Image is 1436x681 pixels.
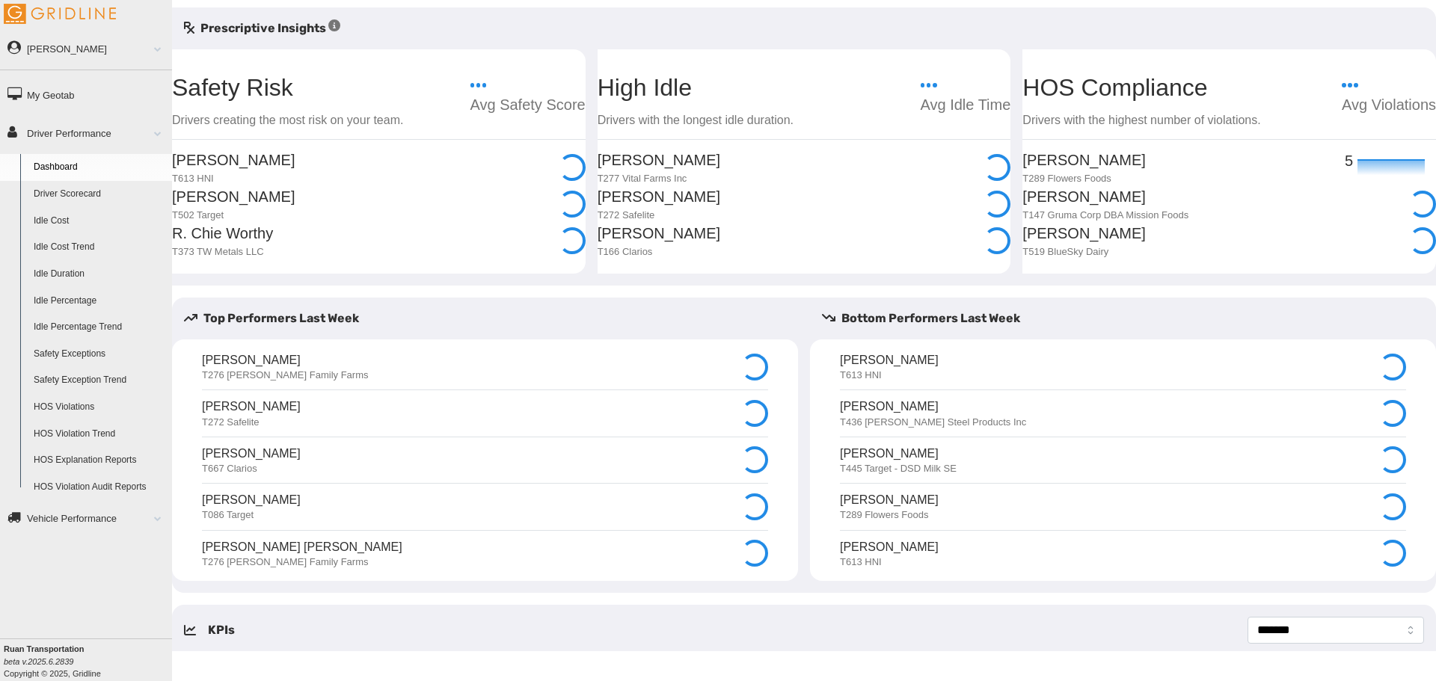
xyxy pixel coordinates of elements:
[470,93,586,117] p: Avg Safety Score
[840,416,1026,429] p: T436 [PERSON_NAME] Steel Products Inc
[598,76,794,99] p: High Idle
[27,314,172,341] a: Idle Percentage Trend
[598,111,794,130] p: Drivers with the longest idle duration.
[840,555,939,569] p: T613 HNI
[1022,76,1260,99] p: HOS Compliance
[598,149,720,172] p: [PERSON_NAME]
[184,19,340,37] h5: Prescriptive Insights
[202,538,402,555] p: [PERSON_NAME] [PERSON_NAME]
[202,462,301,475] p: T667 Clarios
[27,474,172,501] a: HOS Violation Audit Reports
[27,261,172,288] a: Idle Duration
[1345,150,1354,173] p: 5
[202,398,301,415] p: [PERSON_NAME]
[172,185,295,209] p: [PERSON_NAME]
[27,181,172,208] a: Driver Scorecard
[27,288,172,315] a: Idle Percentage
[598,172,720,185] p: T277 Vital Farms Inc
[840,491,939,508] p: [PERSON_NAME]
[1022,111,1260,130] p: Drivers with the highest number of violations.
[840,538,939,555] p: [PERSON_NAME]
[1022,149,1145,172] p: [PERSON_NAME]
[27,367,172,394] a: Safety Exception Trend
[172,209,295,222] p: T502 Target
[208,621,235,639] h5: KPIs
[598,245,720,259] p: T166 Clarios
[202,508,301,522] p: T086 Target
[598,209,720,222] p: T272 Safelite
[184,309,798,327] h5: Top Performers Last Week
[1022,185,1188,209] p: [PERSON_NAME]
[27,208,172,235] a: Idle Cost
[4,4,116,24] img: Gridline
[4,644,85,653] b: Ruan Transportation
[172,222,273,245] p: R. Chie Worthy
[27,421,172,448] a: HOS Violation Trend
[202,351,369,369] p: [PERSON_NAME]
[598,222,720,245] p: [PERSON_NAME]
[1022,209,1188,222] p: T147 Gruma Corp DBA Mission Foods
[921,93,1011,117] p: Avg Idle Time
[202,491,301,508] p: [PERSON_NAME]
[202,416,301,429] p: T272 Safelite
[840,508,939,522] p: T289 Flowers Foods
[27,447,172,474] a: HOS Explanation Reports
[172,172,295,185] p: T613 HNI
[4,643,172,680] div: Copyright © 2025, Gridline
[172,76,293,99] p: Safety Risk
[4,657,73,666] i: beta v.2025.6.2839
[1342,93,1436,117] p: Avg Violations
[172,149,295,172] p: [PERSON_NAME]
[202,445,301,462] p: [PERSON_NAME]
[27,394,172,421] a: HOS Violations
[840,445,957,462] p: [PERSON_NAME]
[822,309,1436,327] h5: Bottom Performers Last Week
[840,351,939,369] p: [PERSON_NAME]
[1022,245,1145,259] p: T519 BlueSky Dairy
[27,154,172,181] a: Dashboard
[1022,222,1145,245] p: [PERSON_NAME]
[202,555,402,569] p: T276 [PERSON_NAME] Family Farms
[840,369,939,382] p: T613 HNI
[27,341,172,368] a: Safety Exceptions
[172,245,273,259] p: T373 TW Metals LLC
[840,398,1026,415] p: [PERSON_NAME]
[27,234,172,261] a: Idle Cost Trend
[1022,172,1145,185] p: T289 Flowers Foods
[172,111,403,130] p: Drivers creating the most risk on your team.
[840,462,957,475] p: T445 Target - DSD Milk SE
[598,185,720,209] p: [PERSON_NAME]
[202,369,369,382] p: T276 [PERSON_NAME] Family Farms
